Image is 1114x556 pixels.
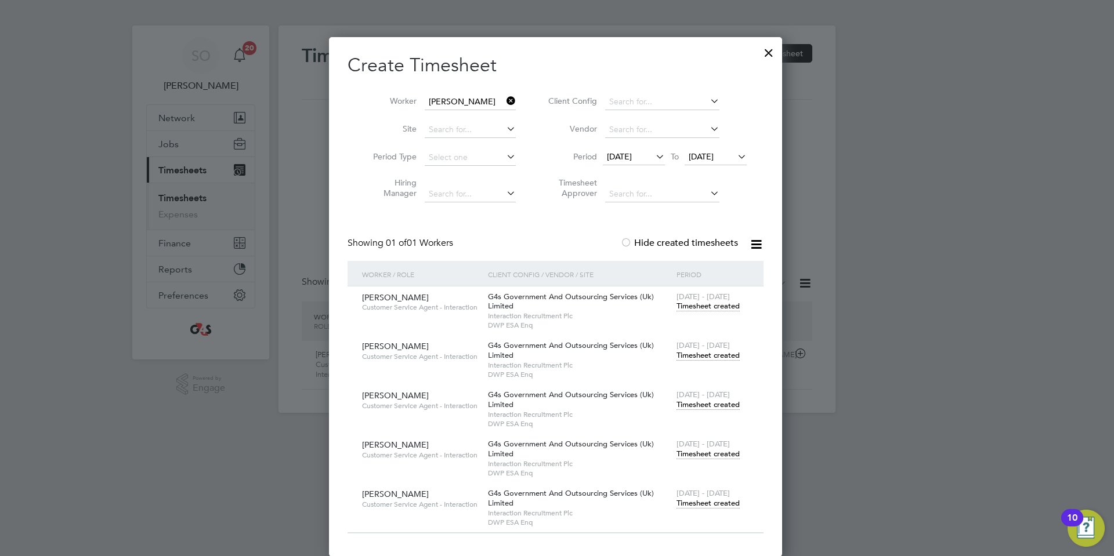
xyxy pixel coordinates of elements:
span: DWP ESA Enq [488,419,671,428]
span: Customer Service Agent - Interaction [362,352,479,361]
label: Client Config [545,96,597,106]
span: [DATE] - [DATE] [677,390,730,399]
span: G4s Government And Outsourcing Services (Uk) Limited [488,292,654,311]
input: Search for... [605,122,719,138]
label: Period Type [364,151,417,162]
span: [PERSON_NAME] [362,439,429,450]
span: Timesheet created [677,350,740,361]
span: [DATE] [689,151,714,162]
span: Customer Service Agent - Interaction [362,401,479,410]
span: Customer Service Agent - Interaction [362,303,479,312]
div: 10 [1067,518,1077,533]
span: Timesheet created [677,301,740,311]
label: Site [364,123,417,134]
span: [PERSON_NAME] [362,341,429,351]
label: Period [545,151,597,162]
span: Interaction Recruitment Plc [488,311,671,321]
span: [PERSON_NAME] [362,390,429,401]
label: Timesheet Approver [545,177,597,198]
span: DWP ESA Enq [488,468,671,478]
label: Hiring Manager [364,177,417,198]
div: Showing [348,237,455,249]
input: Search for... [425,122,516,138]
input: Search for... [425,94,516,110]
span: [DATE] - [DATE] [677,488,730,498]
span: Timesheet created [677,449,740,459]
span: Interaction Recruitment Plc [488,508,671,518]
span: [DATE] [607,151,632,162]
span: To [667,149,682,164]
span: G4s Government And Outsourcing Services (Uk) Limited [488,340,654,360]
input: Search for... [605,94,719,110]
span: Timesheet created [677,498,740,508]
input: Search for... [425,186,516,202]
span: DWP ESA Enq [488,321,671,330]
span: Customer Service Agent - Interaction [362,450,479,460]
span: Timesheet created [677,399,740,410]
span: G4s Government And Outsourcing Services (Uk) Limited [488,390,654,409]
label: Vendor [545,123,597,134]
label: Hide created timesheets [620,237,738,249]
button: Open Resource Center, 10 new notifications [1068,510,1105,547]
div: Client Config / Vendor / Site [485,261,674,288]
input: Select one [425,150,516,166]
span: Interaction Recruitment Plc [488,410,671,419]
span: [DATE] - [DATE] [677,340,730,350]
span: DWP ESA Enq [488,518,671,527]
span: Interaction Recruitment Plc [488,361,671,370]
label: Worker [364,96,417,106]
span: 01 Workers [386,237,453,249]
div: Period [674,261,752,288]
span: 01 of [386,237,407,249]
span: [PERSON_NAME] [362,489,429,499]
span: G4s Government And Outsourcing Services (Uk) Limited [488,488,654,508]
span: [PERSON_NAME] [362,292,429,303]
span: G4s Government And Outsourcing Services (Uk) Limited [488,439,654,459]
input: Search for... [605,186,719,202]
span: DWP ESA Enq [488,370,671,379]
h2: Create Timesheet [348,53,764,78]
span: [DATE] - [DATE] [677,439,730,449]
span: Interaction Recruitment Plc [488,459,671,468]
span: [DATE] - [DATE] [677,292,730,301]
span: Customer Service Agent - Interaction [362,500,479,509]
div: Worker / Role [359,261,485,288]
